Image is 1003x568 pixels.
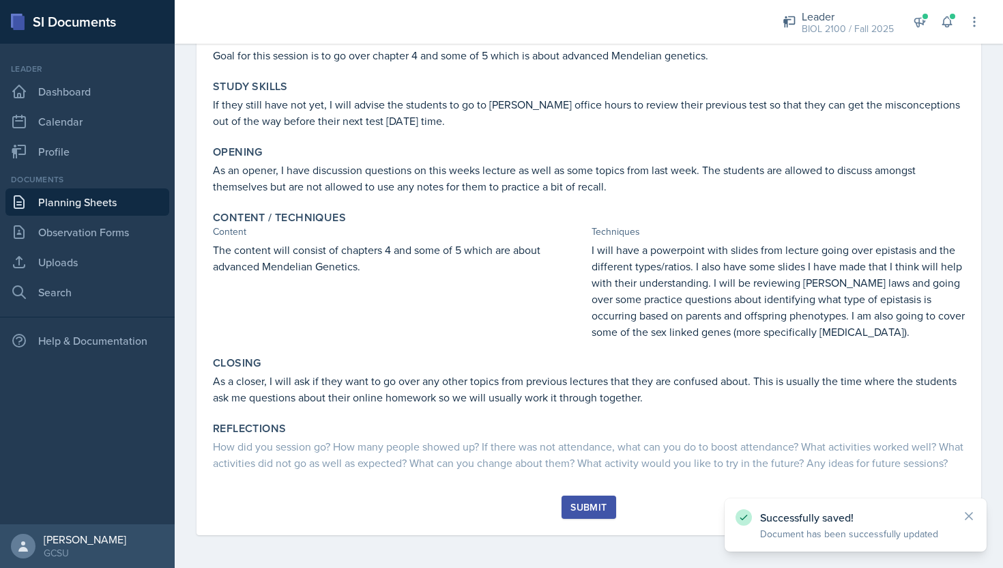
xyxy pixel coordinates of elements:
[562,496,615,519] button: Submit
[5,138,169,165] a: Profile
[213,162,965,195] p: As an opener, I have discussion questions on this weeks lecture as well as some topics from last ...
[5,327,169,354] div: Help & Documentation
[760,527,951,541] p: Document has been successfully updated
[213,211,346,225] label: Content / Techniques
[592,242,965,340] p: I will have a powerpoint with slides from lecture going over epistasis and the different types/ra...
[213,438,965,471] div: How did you session go? How many people showed up? If there was not attendance, what can you do t...
[44,546,126,560] div: GCSU
[213,242,586,274] p: The content will consist of chapters 4 and some of 5 which are about advanced Mendelian Genetics.
[570,502,607,513] div: Submit
[213,96,965,129] p: If they still have not yet, I will advise the students to go to [PERSON_NAME] office hours to rev...
[213,225,586,239] div: Content
[5,218,169,246] a: Observation Forms
[5,78,169,105] a: Dashboard
[213,422,286,436] label: Reflections
[760,511,951,524] p: Successfully saved!
[213,31,249,44] label: Goals
[213,47,965,63] p: Goal for this session is to go over chapter 4 and some of 5 which is about advanced Mendelian gen...
[802,8,894,25] div: Leader
[213,373,965,406] p: As a closer, I will ask if they want to go over any other topics from previous lectures that they...
[5,173,169,186] div: Documents
[213,145,263,159] label: Opening
[5,63,169,75] div: Leader
[5,279,169,306] a: Search
[213,80,288,94] label: Study Skills
[5,248,169,276] a: Uploads
[44,532,126,546] div: [PERSON_NAME]
[802,22,894,36] div: BIOL 2100 / Fall 2025
[592,225,965,239] div: Techniques
[5,188,169,216] a: Planning Sheets
[5,108,169,135] a: Calendar
[213,356,261,370] label: Closing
